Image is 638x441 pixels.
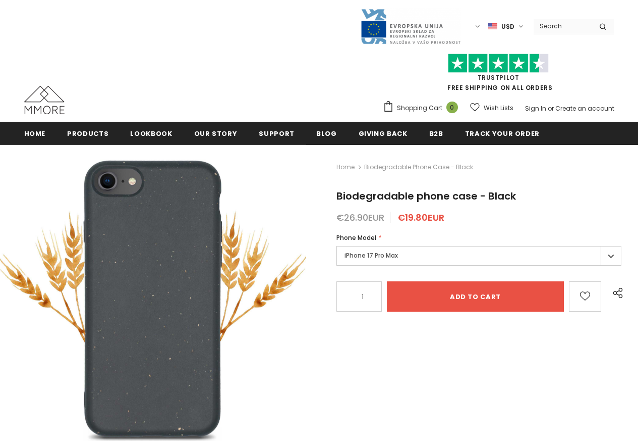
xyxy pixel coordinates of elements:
[24,86,65,114] img: MMORE Cases
[484,103,513,113] span: Wish Lists
[534,19,592,33] input: Search Site
[316,129,337,138] span: Blog
[130,129,172,138] span: Lookbook
[24,122,46,144] a: Home
[130,122,172,144] a: Lookbook
[67,129,108,138] span: Products
[336,233,376,242] span: Phone Model
[397,103,442,113] span: Shopping Cart
[383,101,463,116] a: Shopping Cart 0
[316,122,337,144] a: Blog
[336,211,384,224] span: €26.90EUR
[259,129,295,138] span: support
[478,73,519,82] a: Trustpilot
[465,129,540,138] span: Track your order
[501,22,514,32] span: USD
[24,129,46,138] span: Home
[67,122,108,144] a: Products
[429,122,443,144] a: B2B
[383,58,614,92] span: FREE SHIPPING ON ALL ORDERS
[387,281,564,312] input: Add to cart
[364,161,473,173] span: Biodegradable phone case - Black
[336,189,516,203] span: Biodegradable phone case - Black
[470,99,513,117] a: Wish Lists
[525,104,546,113] a: Sign In
[488,22,497,31] img: USD
[259,122,295,144] a: support
[548,104,554,113] span: or
[446,102,458,113] span: 0
[360,8,461,45] img: Javni Razpis
[465,122,540,144] a: Track your order
[336,246,621,266] label: iPhone 17 Pro Max
[397,211,444,224] span: €19.80EUR
[360,22,461,30] a: Javni Razpis
[359,122,408,144] a: Giving back
[194,122,238,144] a: Our Story
[336,161,355,173] a: Home
[194,129,238,138] span: Our Story
[429,129,443,138] span: B2B
[359,129,408,138] span: Giving back
[448,54,549,73] img: Trust Pilot Stars
[555,104,614,113] a: Create an account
